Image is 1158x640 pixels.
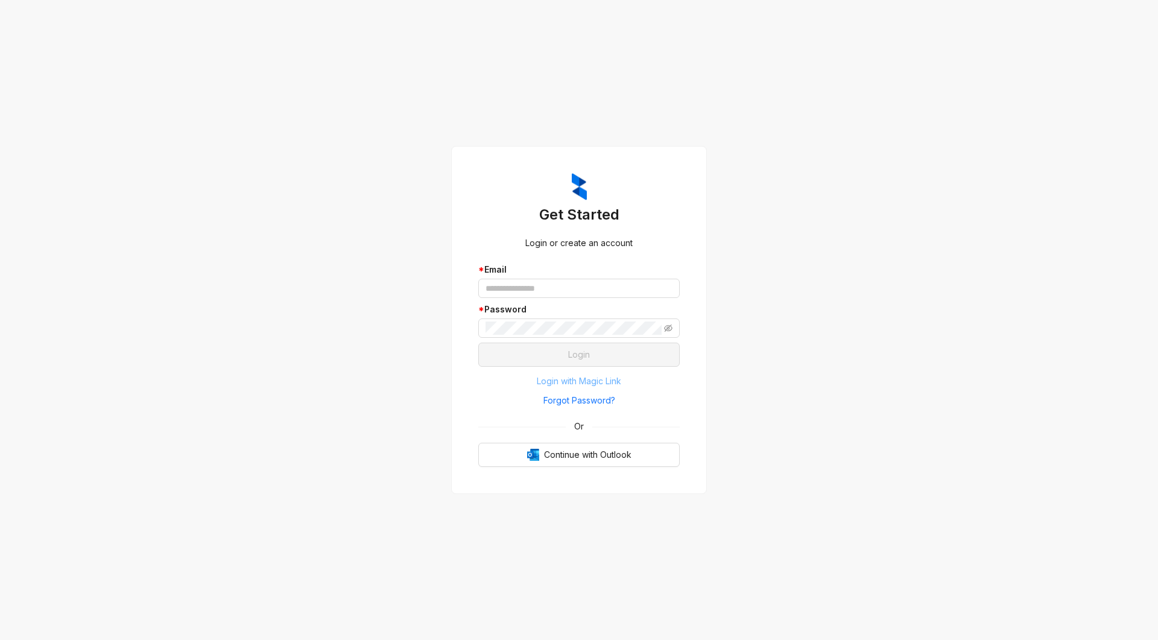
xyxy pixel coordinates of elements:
span: Or [566,420,592,433]
h3: Get Started [478,205,680,224]
div: Password [478,303,680,316]
span: Continue with Outlook [544,448,631,461]
div: Email [478,263,680,276]
button: Login with Magic Link [478,372,680,391]
div: Login or create an account [478,236,680,250]
button: OutlookContinue with Outlook [478,443,680,467]
button: Login [478,343,680,367]
span: Forgot Password? [543,394,615,407]
img: ZumaIcon [572,173,587,201]
span: eye-invisible [664,324,672,332]
button: Forgot Password? [478,391,680,410]
span: Login with Magic Link [537,375,621,388]
img: Outlook [527,449,539,461]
